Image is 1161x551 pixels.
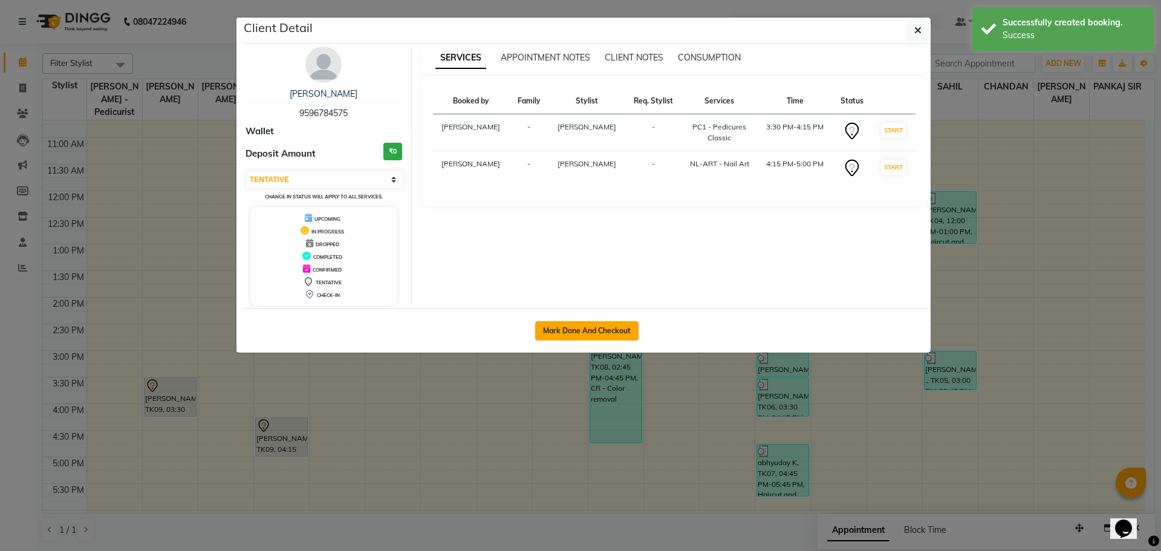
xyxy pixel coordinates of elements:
[757,114,833,151] td: 3:30 PM-4:15 PM
[435,47,486,69] span: SERVICES
[244,19,313,37] h5: Client Detail
[383,143,402,160] h3: ₹0
[681,88,758,114] th: Services
[509,114,548,151] td: -
[316,241,339,247] span: DROPPED
[625,114,681,151] td: -
[1110,503,1149,539] iframe: chat widget
[265,194,383,200] small: Change in status will apply to all services.
[509,151,548,186] td: -
[535,321,639,341] button: Mark Done And Checkout
[558,159,616,168] span: [PERSON_NAME]
[689,158,750,169] div: NL-ART - Nail Art
[881,123,906,138] button: START
[433,114,510,151] td: [PERSON_NAME]
[313,254,342,260] span: COMPLETED
[833,88,872,114] th: Status
[290,88,357,99] a: [PERSON_NAME]
[316,279,342,285] span: TENTATIVE
[881,160,906,175] button: START
[433,88,510,114] th: Booked by
[605,52,663,63] span: CLIENT NOTES
[558,122,616,131] span: [PERSON_NAME]
[433,151,510,186] td: [PERSON_NAME]
[311,229,344,235] span: IN PROGRESS
[1003,16,1145,29] div: Successfully created booking.
[317,292,340,298] span: CHECK-IN
[625,88,681,114] th: Req. Stylist
[689,122,750,143] div: PC1 - Pedicures Classic
[246,147,316,161] span: Deposit Amount
[757,88,833,114] th: Time
[509,88,548,114] th: Family
[1003,29,1145,42] div: Success
[246,125,274,139] span: Wallet
[625,151,681,186] td: -
[548,88,625,114] th: Stylist
[501,52,590,63] span: APPOINTMENT NOTES
[299,108,348,119] span: 9596784575
[757,151,833,186] td: 4:15 PM-5:00 PM
[678,52,741,63] span: CONSUMPTION
[313,267,342,273] span: CONFIRMED
[314,216,340,222] span: UPCOMING
[305,47,342,83] img: avatar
